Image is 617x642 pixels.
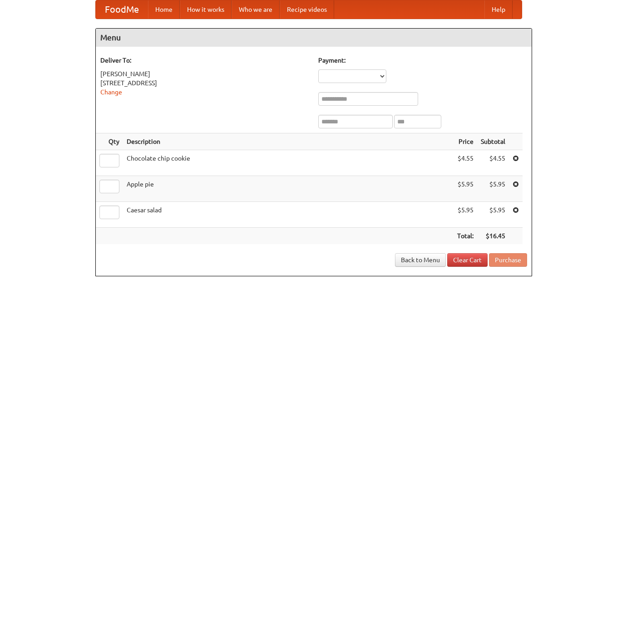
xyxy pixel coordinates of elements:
[232,0,280,19] a: Who we are
[123,202,454,228] td: Caesar salad
[123,150,454,176] td: Chocolate chip cookie
[477,176,509,202] td: $5.95
[477,228,509,245] th: $16.45
[477,133,509,150] th: Subtotal
[454,133,477,150] th: Price
[148,0,180,19] a: Home
[96,133,123,150] th: Qty
[447,253,488,267] a: Clear Cart
[454,228,477,245] th: Total:
[100,69,309,78] div: [PERSON_NAME]
[454,150,477,176] td: $4.55
[454,202,477,228] td: $5.95
[318,56,527,65] h5: Payment:
[100,78,309,88] div: [STREET_ADDRESS]
[100,56,309,65] h5: Deliver To:
[280,0,334,19] a: Recipe videos
[477,202,509,228] td: $5.95
[96,29,532,47] h4: Menu
[123,133,454,150] th: Description
[395,253,446,267] a: Back to Menu
[477,150,509,176] td: $4.55
[100,88,122,96] a: Change
[180,0,232,19] a: How it works
[123,176,454,202] td: Apple pie
[489,253,527,267] button: Purchase
[484,0,513,19] a: Help
[454,176,477,202] td: $5.95
[96,0,148,19] a: FoodMe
